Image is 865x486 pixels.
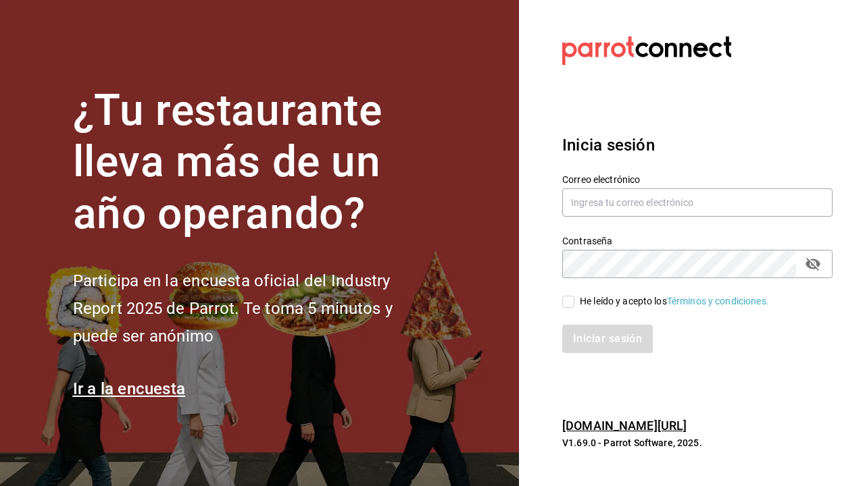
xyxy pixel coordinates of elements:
h1: ¿Tu restaurante lleva más de un año operando? [73,85,438,240]
a: Ir a la encuesta [73,379,186,398]
a: Términos y condiciones. [667,296,769,306]
input: Ingresa tu correo electrónico [562,188,833,217]
p: V1.69.0 - Parrot Software, 2025. [562,436,833,450]
h3: Inicia sesión [562,133,833,157]
h2: Participa en la encuesta oficial del Industry Report 2025 de Parrot. Te toma 5 minutos y puede se... [73,267,438,350]
label: Correo electrónico [562,174,833,184]
div: He leído y acepto los [580,294,769,308]
label: Contraseña [562,236,833,245]
a: [DOMAIN_NAME][URL] [562,418,687,433]
button: passwordField [801,252,824,275]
